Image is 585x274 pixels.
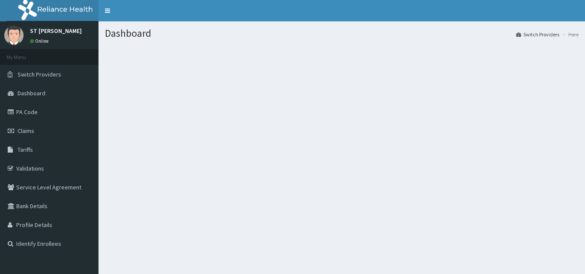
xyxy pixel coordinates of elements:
[516,31,559,38] a: Switch Providers
[105,28,579,39] h1: Dashboard
[18,89,45,97] span: Dashboard
[18,127,34,135] span: Claims
[30,28,82,34] p: ST [PERSON_NAME]
[18,71,61,78] span: Switch Providers
[30,38,51,44] a: Online
[560,31,579,38] li: Here
[18,146,33,153] span: Tariffs
[4,26,24,45] img: User Image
